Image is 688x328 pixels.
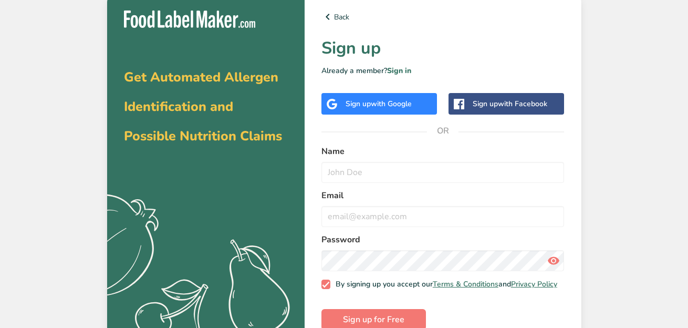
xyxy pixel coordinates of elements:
span: By signing up you accept our and [330,280,557,289]
a: Back [321,11,565,23]
a: Privacy Policy [511,279,557,289]
h1: Sign up [321,36,565,61]
p: Already a member? [321,65,565,76]
input: John Doe [321,162,565,183]
img: Food Label Maker [124,11,255,28]
label: Password [321,233,565,246]
span: Sign up for Free [343,313,404,326]
span: Get Automated Allergen Identification and Possible Nutrition Claims [124,68,282,145]
label: Name [321,145,565,158]
div: Sign up [473,98,547,109]
span: OR [427,115,458,147]
span: with Facebook [498,99,547,109]
label: Email [321,189,565,202]
a: Sign in [387,66,411,76]
div: Sign up [346,98,412,109]
input: email@example.com [321,206,565,227]
a: Terms & Conditions [433,279,498,289]
span: with Google [371,99,412,109]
